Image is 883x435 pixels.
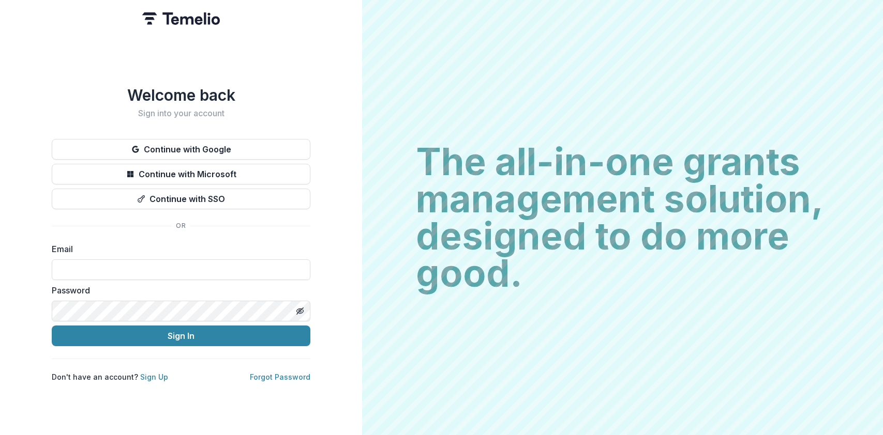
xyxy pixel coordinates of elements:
[140,372,168,381] a: Sign Up
[142,12,220,25] img: Temelio
[52,243,304,255] label: Email
[52,108,310,118] h2: Sign into your account
[52,189,310,209] button: Continue with SSO
[52,371,168,382] p: Don't have an account?
[250,372,310,381] a: Forgot Password
[292,303,308,319] button: Toggle password visibility
[52,139,310,160] button: Continue with Google
[52,325,310,346] button: Sign In
[52,164,310,184] button: Continue with Microsoft
[52,86,310,104] h1: Welcome back
[52,284,304,297] label: Password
